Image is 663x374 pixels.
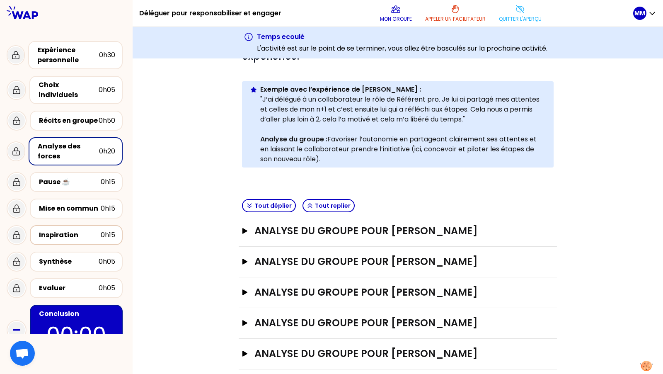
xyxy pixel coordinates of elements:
[101,204,115,214] div: 0h15
[302,199,355,212] button: Tout replier
[39,283,99,293] div: Evaluer
[37,45,99,65] div: Expérience personnelle
[496,1,545,26] button: Quitter l'aperçu
[499,16,542,22] p: Quitter l'aperçu
[38,141,99,161] div: Analyse des forces
[39,257,99,267] div: Synthèse
[39,80,99,100] div: Choix individuels
[242,199,296,212] button: Tout déplier
[242,316,554,330] button: ANALYSE DU GROUPE POUR [PERSON_NAME]
[254,316,525,330] h3: ANALYSE DU GROUPE POUR [PERSON_NAME]
[242,224,554,238] button: ANALYSE DU GROUPE POUR [PERSON_NAME]
[39,116,99,126] div: Récits en groupe
[380,16,412,22] p: Mon groupe
[37,319,115,351] p: 00:00
[99,257,115,267] div: 0h05
[99,283,115,293] div: 0h05
[377,1,415,26] button: Mon groupe
[99,116,115,126] div: 0h50
[425,16,486,22] p: Appeler un facilitateur
[39,177,101,187] div: Pause ☕️
[101,177,115,187] div: 0h15
[260,134,327,144] strong: Analyse du groupe :
[39,309,115,319] div: Conclusion
[39,230,101,240] div: Inspiration
[242,286,554,299] button: ANALYSE DU GROUPE POUR [PERSON_NAME]
[99,146,115,156] div: 0h20
[254,286,525,299] h3: ANALYSE DU GROUPE POUR [PERSON_NAME]
[254,347,525,360] h3: ANALYSE DU GROUPE POUR [PERSON_NAME]
[254,224,525,238] h3: ANALYSE DU GROUPE POUR [PERSON_NAME]
[254,255,525,268] h3: ANALYSE DU GROUPE POUR [PERSON_NAME]
[260,134,547,164] p: Favoriser l’autonomie en partageant clairement ses attentes et en laissant le collaborateur prend...
[39,204,101,214] div: Mise en commun
[257,32,547,42] h3: Temps ecoulé
[101,230,115,240] div: 0h15
[634,9,645,17] p: MM
[242,255,554,268] button: ANALYSE DU GROUPE POUR [PERSON_NAME]
[257,44,547,53] p: L'activité est sur le point de se terminer, vous allez être basculés sur la prochaine activité.
[99,85,115,95] div: 0h05
[10,341,35,366] div: Ouvrir le chat
[242,347,554,360] button: ANALYSE DU GROUPE POUR [PERSON_NAME]
[260,85,421,94] strong: Exemple avec l’expérience de [PERSON_NAME] :
[422,1,489,26] button: Appeler un facilitateur
[260,95,547,124] p: "J’ai délégué à un collaborateur le rôle de Référent pro. Je lui ai partagé mes attentes et celle...
[633,7,656,20] button: MM
[99,50,115,60] div: 0h30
